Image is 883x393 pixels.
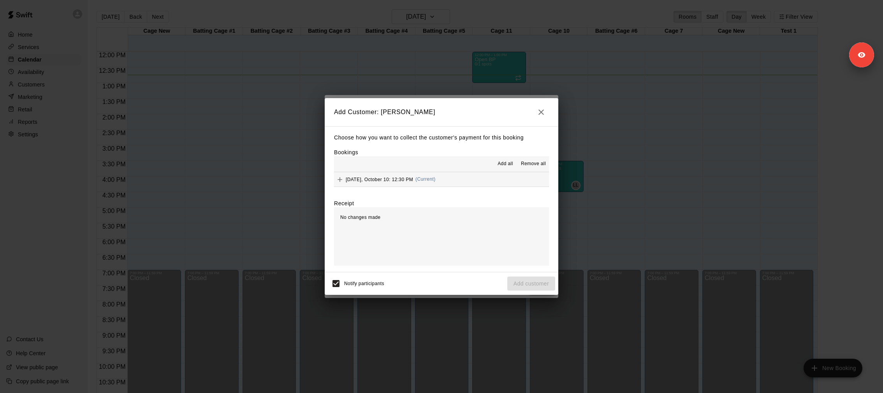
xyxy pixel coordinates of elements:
label: Receipt [334,199,354,207]
span: Add [334,176,346,182]
p: Choose how you want to collect the customer's payment for this booking [334,133,549,143]
button: Remove all [518,158,549,170]
span: Add all [498,160,513,168]
span: Notify participants [344,281,384,286]
button: Add all [493,158,518,170]
span: No changes made [340,215,380,220]
h2: Add Customer: [PERSON_NAME] [325,98,558,126]
button: Add[DATE], October 10: 12:30 PM(Current) [334,172,549,187]
span: [DATE], October 10: 12:30 PM [346,176,413,182]
span: Remove all [521,160,546,168]
label: Bookings [334,149,358,155]
span: (Current) [415,176,436,182]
